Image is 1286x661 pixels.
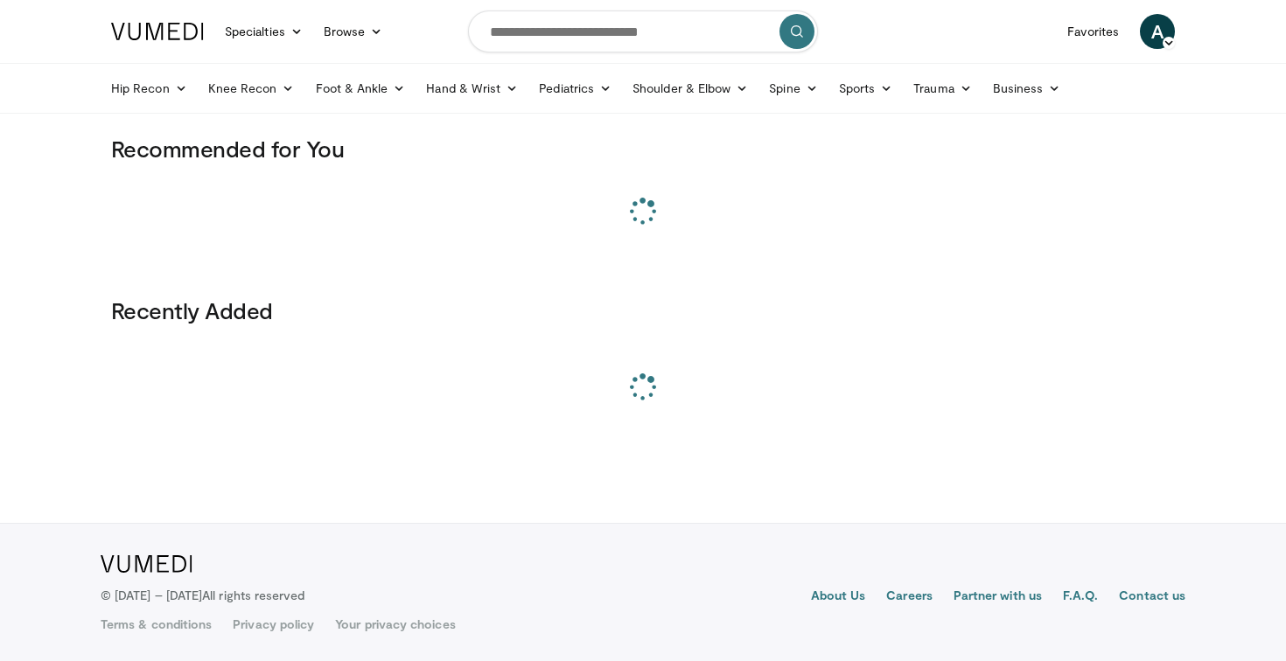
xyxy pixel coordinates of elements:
img: VuMedi Logo [101,555,192,573]
a: F.A.Q. [1063,587,1098,608]
input: Search topics, interventions [468,10,818,52]
a: Specialties [214,14,313,49]
a: Your privacy choices [335,616,455,633]
a: A [1140,14,1175,49]
a: Knee Recon [198,71,305,106]
p: © [DATE] – [DATE] [101,587,305,604]
a: Browse [313,14,394,49]
a: Sports [828,71,904,106]
a: Shoulder & Elbow [622,71,758,106]
a: Hip Recon [101,71,198,106]
a: Partner with us [954,587,1042,608]
a: Business [982,71,1072,106]
a: Foot & Ankle [305,71,416,106]
a: Spine [758,71,828,106]
a: Privacy policy [233,616,314,633]
a: Hand & Wrist [416,71,528,106]
img: VuMedi Logo [111,23,204,40]
a: Terms & conditions [101,616,212,633]
a: Favorites [1057,14,1129,49]
a: About Us [811,587,866,608]
span: All rights reserved [202,588,304,602]
a: Trauma [903,71,982,106]
h3: Recently Added [111,296,1175,324]
a: Contact us [1119,587,1185,608]
a: Careers [886,587,933,608]
a: Pediatrics [528,71,622,106]
h3: Recommended for You [111,135,1175,163]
